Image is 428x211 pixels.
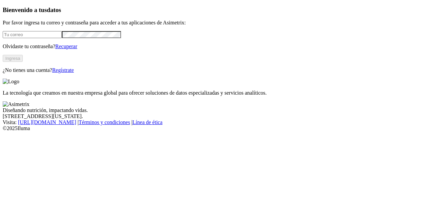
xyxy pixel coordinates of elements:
[3,20,425,26] p: Por favor ingresa tu correo y contraseña para acceder a tus aplicaciones de Asimetrix:
[132,119,163,125] a: Línea de ética
[3,113,425,119] div: [STREET_ADDRESS][US_STATE].
[3,6,425,14] h3: Bienvenido a tus
[3,79,19,85] img: Logo
[3,90,425,96] p: La tecnología que creamos en nuestra empresa global para ofrecer soluciones de datos especializad...
[55,43,77,49] a: Recuperar
[3,101,29,107] img: Asimetrix
[79,119,130,125] a: Términos y condiciones
[47,6,61,13] span: datos
[3,31,62,38] input: Tu correo
[3,55,23,62] button: Ingresa
[3,125,425,131] div: © 2025 Iluma
[3,107,425,113] div: Diseñando nutrición, impactando vidas.
[52,67,74,73] a: Regístrate
[18,119,76,125] a: [URL][DOMAIN_NAME]
[3,43,425,49] p: Olvidaste tu contraseña?
[3,67,425,73] p: ¿No tienes una cuenta?
[3,119,425,125] div: Visita : | |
